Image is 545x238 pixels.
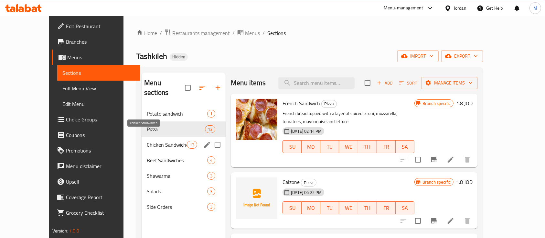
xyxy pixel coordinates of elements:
[320,140,339,153] button: TU
[288,128,324,134] span: [DATE] 02:14 PM
[147,172,207,180] span: Shawarma
[66,193,135,201] span: Coverage Report
[208,188,215,195] span: 3
[208,111,215,117] span: 1
[147,187,207,195] span: Salads
[208,204,215,210] span: 3
[52,127,140,143] a: Coupons
[377,140,396,153] button: FR
[66,209,135,217] span: Grocery Checklist
[361,76,374,90] span: Select section
[302,201,320,214] button: MO
[62,69,135,77] span: Sections
[376,79,393,87] span: Add
[460,152,475,167] button: delete
[207,156,215,164] div: items
[142,153,226,168] div: Beef Sandwiches4
[398,78,419,88] button: Sort
[426,213,442,229] button: Branch-specific-item
[339,201,358,214] button: WE
[147,141,187,149] span: Chicken Sandwiches
[207,203,215,211] div: items
[460,213,475,229] button: delete
[304,142,318,152] span: MO
[454,5,466,12] div: Jordan
[52,50,140,65] a: Menus
[232,29,235,37] li: /
[170,53,188,61] div: Hidden
[170,54,188,60] span: Hidden
[456,99,473,108] h6: 1.8 JOD
[301,179,316,187] div: Pizza
[447,217,454,225] a: Edit menu item
[66,162,135,170] span: Menu disclaimer
[236,177,277,219] img: Calzone
[67,53,135,61] span: Menus
[52,205,140,221] a: Grocery Checklist
[181,81,195,95] span: Select all sections
[136,49,167,63] span: Tashkileh
[231,78,266,88] h2: Menu items
[397,50,439,62] button: import
[288,189,324,196] span: [DATE] 06:22 PM
[160,29,162,37] li: /
[342,203,355,213] span: WE
[245,29,260,37] span: Menus
[283,109,414,126] p: French bread topped with a layer of spiced bironi, mozzarella, tomatoes, mayonnaise and lettuce
[136,29,483,37] nav: breadcrumb
[237,29,260,37] a: Menus
[379,203,393,213] span: FR
[52,158,140,174] a: Menu disclaimer
[207,110,215,118] div: items
[52,227,68,235] span: Version:
[285,142,299,152] span: SU
[358,140,377,153] button: TH
[283,98,320,108] span: French Sandwich
[283,201,302,214] button: SU
[426,79,473,87] span: Manage items
[398,142,412,152] span: SA
[142,199,226,215] div: Side Orders3
[66,116,135,123] span: Choice Groups
[267,29,286,37] span: Sections
[236,99,277,140] img: French Sandwich
[202,140,212,150] button: edit
[283,140,302,153] button: SU
[278,77,355,89] input: search
[136,29,157,37] a: Home
[302,140,320,153] button: MO
[142,137,226,153] div: Chicken Sandwiches13edit
[323,203,337,213] span: TU
[147,203,207,211] div: Side Orders
[147,110,207,118] div: Potato sandwich
[374,78,395,88] span: Add item
[66,147,135,154] span: Promotions
[304,203,318,213] span: MO
[426,152,442,167] button: Branch-specific-item
[374,78,395,88] button: Add
[52,18,140,34] a: Edit Restaurant
[285,203,299,213] span: SU
[342,142,355,152] span: WE
[398,203,412,213] span: SA
[396,140,414,153] button: SA
[142,168,226,184] div: Shawarma3
[421,77,478,89] button: Manage items
[187,142,197,148] span: 13
[262,29,265,37] li: /
[402,52,433,60] span: import
[66,22,135,30] span: Edit Restaurant
[411,153,425,166] span: Select to update
[142,103,226,217] nav: Menu sections
[323,142,337,152] span: TU
[339,140,358,153] button: WE
[446,52,478,60] span: export
[62,100,135,108] span: Edit Menu
[69,227,79,235] span: 1.0.0
[420,100,453,107] span: Branch specific
[377,201,396,214] button: FR
[395,78,421,88] span: Sort items
[147,125,205,133] span: Pizza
